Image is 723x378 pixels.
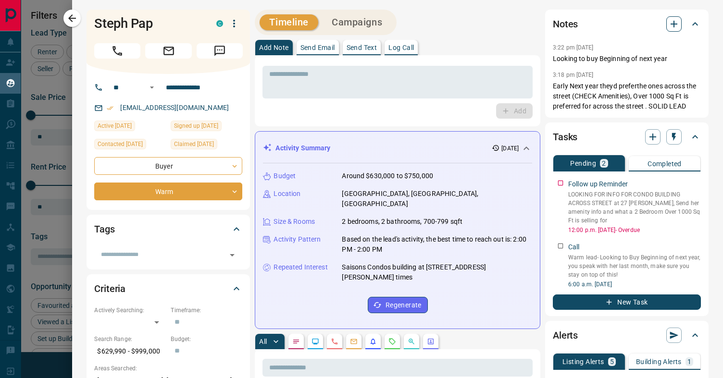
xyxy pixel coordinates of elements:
p: 1 [687,358,691,365]
p: Listing Alerts [562,358,604,365]
p: LOOKING FOR INFO FOR CONDO BUILDING ACROSS STREET at 27 [PERSON_NAME], Send her amenity info and ... [568,190,701,225]
p: All [259,338,267,345]
div: Alerts [553,324,701,347]
span: Call [94,43,140,59]
svg: Lead Browsing Activity [312,338,319,345]
svg: Emails [350,338,358,345]
button: Open [225,248,239,262]
button: New Task [553,294,701,310]
p: Repeated Interest [274,262,327,272]
p: Looking to buy Beginning of next year [553,54,701,64]
p: 12:00 p.m. [DATE] - Overdue [568,226,701,234]
p: 5 [610,358,614,365]
p: Search Range: [94,335,166,343]
button: Campaigns [322,14,392,30]
h2: Tags [94,221,114,237]
p: Building Alerts [636,358,682,365]
span: Message [197,43,243,59]
p: Warm lead- Looking to Buy Beginning of next year, you speak with her last month, make sure you st... [568,253,701,279]
div: condos.ca [216,20,223,27]
span: Active [DATE] [98,121,132,131]
svg: Opportunities [408,338,415,345]
svg: Requests [388,338,396,345]
h2: Tasks [553,129,577,145]
svg: Listing Alerts [369,338,377,345]
button: Open [146,82,158,93]
div: Buyer [94,157,242,175]
p: 3:22 pm [DATE] [553,44,594,51]
div: Sat Sep 13 2025 [171,139,242,152]
svg: Calls [331,338,338,345]
div: Notes [553,12,701,36]
p: Based on the lead's activity, the best time to reach out is: 2:00 PM - 2:00 PM [342,234,532,255]
p: Budget: [171,335,242,343]
p: 6:00 a.m. [DATE] [568,280,701,289]
p: [GEOGRAPHIC_DATA], [GEOGRAPHIC_DATA], [GEOGRAPHIC_DATA] [342,189,532,209]
p: Send Text [347,44,377,51]
p: Saisons Condos building at [STREET_ADDRESS][PERSON_NAME] times [342,262,532,282]
p: 2 bedrooms, 2 bathrooms, 700-799 sqft [342,217,462,227]
svg: Email Verified [107,105,113,111]
p: Activity Summary [275,143,330,153]
p: Follow up Reminder [568,179,628,189]
p: Actively Searching: [94,306,166,315]
p: Activity Pattern [274,234,321,244]
p: Areas Searched: [94,364,242,373]
p: [DATE] [501,144,519,153]
h2: Notes [553,16,578,32]
svg: Notes [292,338,300,345]
p: Completed [648,160,682,167]
span: Email [145,43,191,59]
h2: Criteria [94,281,125,296]
h2: Alerts [553,328,578,343]
div: Sat Sep 13 2025 [94,139,166,152]
div: Tags [94,218,242,241]
span: Signed up [DATE] [174,121,218,131]
div: Activity Summary[DATE] [263,139,532,157]
div: Sat Sep 13 2025 [171,121,242,134]
p: Log Call [388,44,414,51]
p: Budget [274,171,296,181]
button: Regenerate [368,297,428,313]
h1: Steph Pap [94,16,202,31]
a: [EMAIL_ADDRESS][DOMAIN_NAME] [120,104,229,111]
div: Warm [94,183,242,200]
p: Call [568,242,580,252]
span: Claimed [DATE] [174,139,214,149]
svg: Agent Actions [427,338,435,345]
p: Pending [570,160,596,167]
p: Location [274,189,300,199]
p: 3:18 pm [DATE] [553,72,594,78]
div: Criteria [94,277,242,300]
p: $629,990 - $999,000 [94,343,166,359]
span: Contacted [DATE] [98,139,143,149]
button: Timeline [260,14,318,30]
div: Sat Sep 13 2025 [94,121,166,134]
p: Size & Rooms [274,217,315,227]
p: Timeframe: [171,306,242,315]
p: Early Next year theyd preferthe ones across the street (CHECK Amenities), Over 1000 Sq Ft is pref... [553,81,701,111]
p: Send Email [300,44,335,51]
p: Add Note [259,44,288,51]
p: Around $630,000 to $750,000 [342,171,433,181]
div: Tasks [553,125,701,148]
p: 2 [602,160,606,167]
